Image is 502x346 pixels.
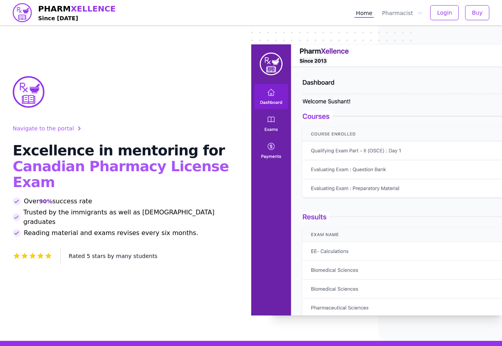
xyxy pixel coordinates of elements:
[430,5,459,20] button: Login
[380,8,424,18] button: Pharmacist
[465,5,489,20] button: Buy
[13,158,229,190] span: Canadian Pharmacy License Exam
[437,9,452,17] span: Login
[24,197,92,206] span: Over success rate
[38,14,116,22] h4: Since [DATE]
[38,3,116,14] span: PHARM
[13,3,32,22] img: PharmXellence logo
[39,197,52,205] span: 90%
[354,8,374,18] a: Home
[71,4,115,13] span: XELLENCE
[472,9,483,17] span: Buy
[23,208,232,227] span: Trusted by the immigrants as well as [DEMOGRAPHIC_DATA] graduates
[13,76,44,108] img: PharmXellence Logo
[24,228,198,238] span: Reading material and exams revises every six months.
[69,253,158,259] span: Rated 5 stars by many students
[13,124,74,132] span: Navigate to the portal
[13,142,225,159] span: Excellence in mentoring for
